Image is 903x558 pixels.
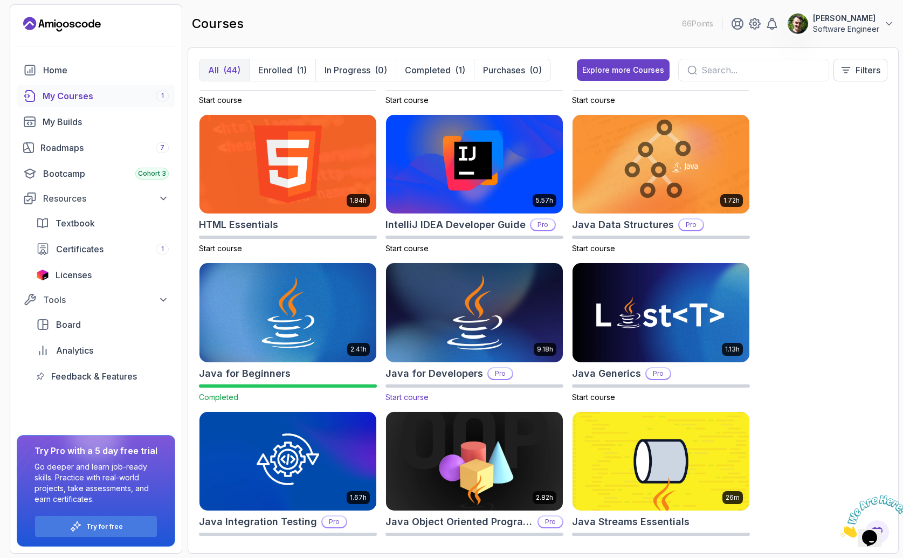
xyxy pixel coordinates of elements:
span: Start course [199,95,242,105]
div: (1) [455,64,465,77]
p: All [208,64,219,77]
img: Java Streams Essentials card [573,412,749,511]
p: Pro [646,368,670,379]
span: Licenses [56,268,92,281]
span: Start course [385,95,429,105]
a: Landing page [23,16,101,33]
img: Java Data Structures card [573,115,749,214]
span: Certificates [56,243,104,256]
a: licenses [30,264,175,286]
span: 1 [161,92,164,100]
button: Filters [833,59,887,81]
p: Pro [531,219,555,230]
h2: HTML Essentials [199,217,278,232]
span: Start course [572,541,615,550]
span: Analytics [56,344,93,357]
div: Resources [43,192,169,205]
p: 26m [726,493,740,502]
div: (0) [529,64,542,77]
div: (44) [223,64,240,77]
span: Board [56,318,81,331]
span: Start course [385,392,429,402]
p: 2.82h [536,493,553,502]
span: Start course [572,392,615,402]
h2: Java Object Oriented Programming [385,514,533,529]
p: 66 Points [682,18,713,29]
img: user profile image [788,13,808,34]
p: Pro [679,219,703,230]
img: Java for Beginners card [199,263,376,362]
button: Resources [17,189,175,208]
input: Search... [701,64,820,77]
p: Pro [539,516,562,527]
button: All(44) [199,59,249,81]
button: Enrolled(1) [249,59,315,81]
span: Start course [572,244,615,253]
iframe: chat widget [836,491,903,542]
h2: Java for Beginners [199,366,291,381]
img: jetbrains icon [36,270,49,280]
a: certificates [30,238,175,260]
button: Tools [17,290,175,309]
img: Chat attention grabber [4,4,71,47]
a: bootcamp [17,163,175,184]
a: Try for free [86,522,123,531]
h2: Java Data Structures [572,217,674,232]
img: Java for Developers card [382,261,567,365]
a: home [17,59,175,81]
p: 1.84h [350,196,367,205]
a: builds [17,111,175,133]
button: In Progress(0) [315,59,396,81]
p: [PERSON_NAME] [813,13,879,24]
div: Roadmaps [40,141,169,154]
span: 1 [161,245,164,253]
h2: Java for Developers [385,366,483,381]
img: Java Integration Testing card [199,412,376,511]
span: Textbook [56,217,95,230]
div: (1) [297,64,307,77]
p: Enrolled [258,64,292,77]
button: Purchases(0) [474,59,550,81]
span: Feedback & Features [51,370,137,383]
img: Java Generics card [573,263,749,362]
p: In Progress [325,64,370,77]
button: user profile image[PERSON_NAME]Software Engineer [787,13,894,35]
span: Start course [385,244,429,253]
p: Completed [405,64,451,77]
p: Pro [322,516,346,527]
a: board [30,314,175,335]
span: Completed [199,392,238,402]
a: analytics [30,340,175,361]
span: Start course [199,541,242,550]
button: Completed(1) [396,59,474,81]
p: Software Engineer [813,24,879,35]
p: Filters [856,64,880,77]
a: courses [17,85,175,107]
a: textbook [30,212,175,234]
div: My Builds [43,115,169,128]
p: Go deeper and learn job-ready skills. Practice with real-world projects, take assessments, and ea... [35,461,157,505]
p: Pro [488,368,512,379]
div: (0) [375,64,387,77]
button: Explore more Courses [577,59,670,81]
div: Tools [43,293,169,306]
p: Purchases [483,64,525,77]
p: 1.67h [350,493,367,502]
p: 5.57h [536,196,553,205]
div: Explore more Courses [582,65,664,75]
h2: Java Integration Testing [199,514,317,529]
h2: Java Generics [572,366,641,381]
img: IntelliJ IDEA Developer Guide card [386,115,563,214]
a: feedback [30,366,175,387]
h2: courses [192,15,244,32]
h2: Java Streams Essentials [572,514,690,529]
p: 9.18h [537,345,553,354]
span: Start course [385,541,429,550]
div: Bootcamp [43,167,169,180]
span: Cohort 3 [138,169,166,178]
a: roadmaps [17,137,175,159]
img: Java Object Oriented Programming card [386,412,563,511]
